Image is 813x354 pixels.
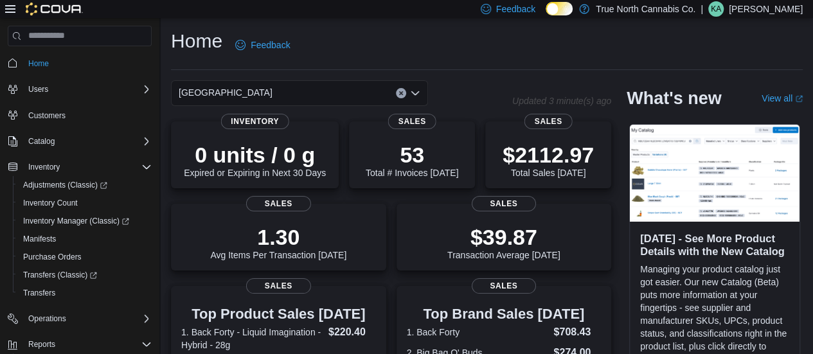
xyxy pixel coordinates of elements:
span: Transfers (Classic) [23,270,97,280]
dt: 1. Back Forty - Liquid Imagination - Hybrid - 28g [181,326,323,351]
div: Total # Invoices [DATE] [366,142,458,178]
svg: External link [795,95,803,103]
span: Sales [472,196,536,211]
span: Reports [23,337,152,352]
div: Total Sales [DATE] [503,142,594,178]
span: [GEOGRAPHIC_DATA] [179,85,272,100]
span: Sales [524,114,573,129]
p: True North Cannabis Co. [596,1,695,17]
button: Reports [3,335,157,353]
span: Home [28,58,49,69]
span: Users [28,84,48,94]
div: Katie Augi [708,1,724,17]
span: Users [23,82,152,97]
span: Inventory [28,162,60,172]
a: Inventory Count [18,195,83,211]
dd: $220.40 [328,324,376,340]
h2: What's new [627,88,721,109]
span: Feedback [251,39,290,51]
span: Operations [23,311,152,326]
span: Adjustments (Classic) [18,177,152,193]
span: Adjustments (Classic) [23,180,107,190]
dd: $708.43 [553,324,601,340]
span: Manifests [18,231,152,247]
span: Customers [23,107,152,123]
button: Inventory Count [13,194,157,212]
h1: Home [171,28,222,54]
a: Feedback [230,32,295,58]
button: Operations [23,311,71,326]
button: Catalog [23,134,60,149]
a: Transfers (Classic) [13,266,157,284]
span: Catalog [23,134,152,149]
span: Inventory Count [18,195,152,211]
a: View allExternal link [762,93,803,103]
span: Transfers (Classic) [18,267,152,283]
button: Operations [3,310,157,328]
button: Transfers [13,284,157,302]
h3: Top Product Sales [DATE] [181,306,376,322]
a: Transfers [18,285,60,301]
button: Clear input [396,88,406,98]
span: Manifests [23,234,56,244]
button: Manifests [13,230,157,248]
span: Sales [388,114,436,129]
p: 0 units / 0 g [184,142,326,168]
a: Inventory Manager (Classic) [18,213,134,229]
span: Inventory Count [23,198,78,208]
span: Sales [246,278,310,294]
span: Purchase Orders [18,249,152,265]
div: Expired or Expiring in Next 30 Days [184,142,326,178]
span: Inventory Manager (Classic) [23,216,129,226]
button: Catalog [3,132,157,150]
button: Users [3,80,157,98]
dt: 1. Back Forty [407,326,549,339]
h3: [DATE] - See More Product Details with the New Catalog [640,232,789,258]
span: Transfers [18,285,152,301]
button: Reports [23,337,60,352]
p: $39.87 [447,224,560,250]
p: 53 [366,142,458,168]
span: Inventory [220,114,289,129]
a: Adjustments (Classic) [13,176,157,194]
span: Feedback [496,3,535,15]
button: Inventory [23,159,65,175]
button: Inventory [3,158,157,176]
span: Home [23,55,152,71]
button: Home [3,54,157,73]
button: Open list of options [410,88,420,98]
a: Purchase Orders [18,249,87,265]
img: Cova [26,3,83,15]
span: KA [711,1,721,17]
span: Inventory Manager (Classic) [18,213,152,229]
div: Transaction Average [DATE] [447,224,560,260]
p: | [701,1,703,17]
a: Customers [23,108,71,123]
p: Updated 3 minute(s) ago [512,96,611,106]
div: Avg Items Per Transaction [DATE] [210,224,346,260]
button: Users [23,82,53,97]
span: Sales [472,278,536,294]
span: Purchase Orders [23,252,82,262]
span: Sales [246,196,310,211]
button: Customers [3,106,157,125]
span: Reports [28,339,55,350]
a: Inventory Manager (Classic) [13,212,157,230]
button: Purchase Orders [13,248,157,266]
span: Transfers [23,288,55,298]
a: Home [23,56,54,71]
span: Customers [28,111,66,121]
span: Inventory [23,159,152,175]
p: 1.30 [210,224,346,250]
input: Dark Mode [546,2,573,15]
p: [PERSON_NAME] [729,1,803,17]
span: Operations [28,314,66,324]
a: Adjustments (Classic) [18,177,112,193]
h3: Top Brand Sales [DATE] [407,306,602,322]
a: Manifests [18,231,61,247]
p: $2112.97 [503,142,594,168]
a: Transfers (Classic) [18,267,102,283]
span: Catalog [28,136,55,146]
